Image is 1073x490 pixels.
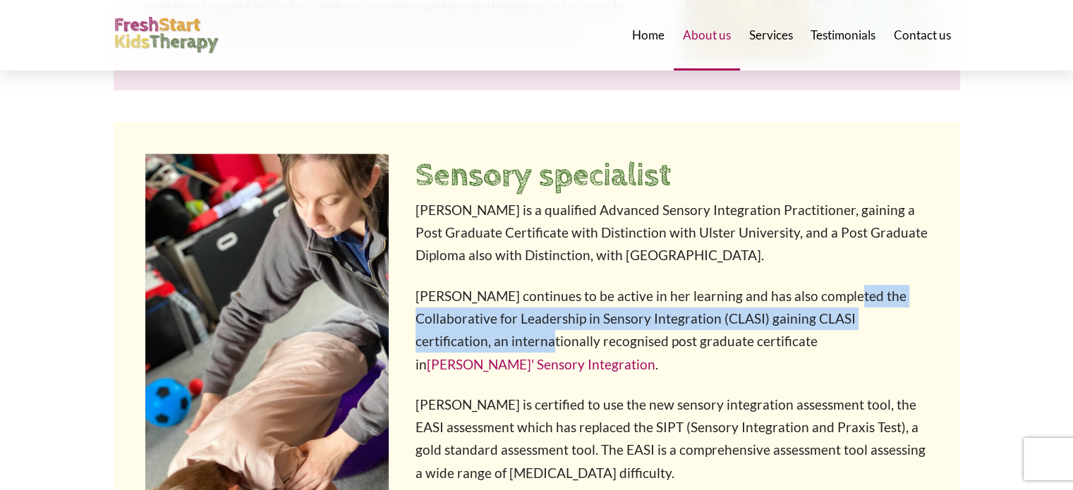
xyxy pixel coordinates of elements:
[632,29,665,41] span: Home
[416,154,930,199] h2: Sensory specialist
[683,29,731,41] span: About us
[811,29,875,41] span: Testimonials
[416,285,930,376] p: [PERSON_NAME] continues to be active in her learning and has also completed the Collaborative for...
[114,17,219,54] img: FreshStart Kids Therapy logo
[416,199,930,267] p: [PERSON_NAME] is a qualified Advanced Sensory Integration Practitioner, gaining a Post Graduate C...
[894,29,951,41] span: Contact us
[427,356,655,372] a: [PERSON_NAME]' Sensory Integration
[416,393,930,484] p: [PERSON_NAME] is certified to use the new sensory integration assessment tool, the EASI assessmen...
[748,29,792,41] span: Services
